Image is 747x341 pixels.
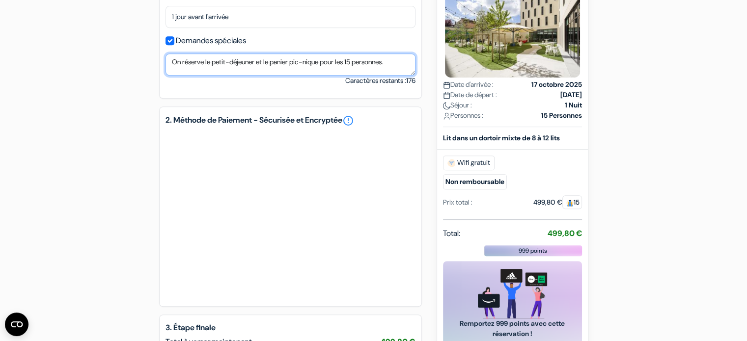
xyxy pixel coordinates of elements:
b: Lit dans un dortoir mixte de 8 à 12 lits [443,133,560,142]
strong: 17 octobre 2025 [531,79,582,90]
strong: 15 Personnes [541,110,582,121]
a: error_outline [342,115,354,127]
span: 15 [562,195,582,209]
img: calendar.svg [443,92,450,99]
img: guest.svg [566,199,574,207]
small: Non remboursable [443,174,507,189]
small: Caractères restants : [345,76,415,86]
span: 176 [406,76,415,85]
span: Total: [443,228,460,239]
h5: 3. Étape finale [166,323,415,332]
label: Demandes spéciales [176,34,246,48]
span: Séjour : [443,100,472,110]
strong: [DATE] [560,90,582,100]
span: Date de départ : [443,90,497,100]
img: free_wifi.svg [447,159,455,167]
span: Wifi gratuit [443,156,495,170]
h5: 2. Méthode de Paiement - Sécurisée et Encryptée [166,115,415,127]
span: Remportez 999 points avec cette réservation ! [455,318,570,339]
div: Prix total : [443,197,472,208]
span: Date d'arrivée : [443,79,494,90]
strong: 1 Nuit [565,100,582,110]
iframe: Cadre de saisie sécurisé pour le paiement [175,140,406,289]
strong: 499,80 € [548,228,582,238]
span: 999 points [519,246,547,255]
div: 499,80 € [533,197,582,208]
button: Ouvrir le widget CMP [5,313,28,336]
span: Personnes : [443,110,483,121]
img: gift_card_hero_new.png [478,269,547,318]
img: user_icon.svg [443,112,450,120]
img: moon.svg [443,102,450,109]
img: calendar.svg [443,81,450,89]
